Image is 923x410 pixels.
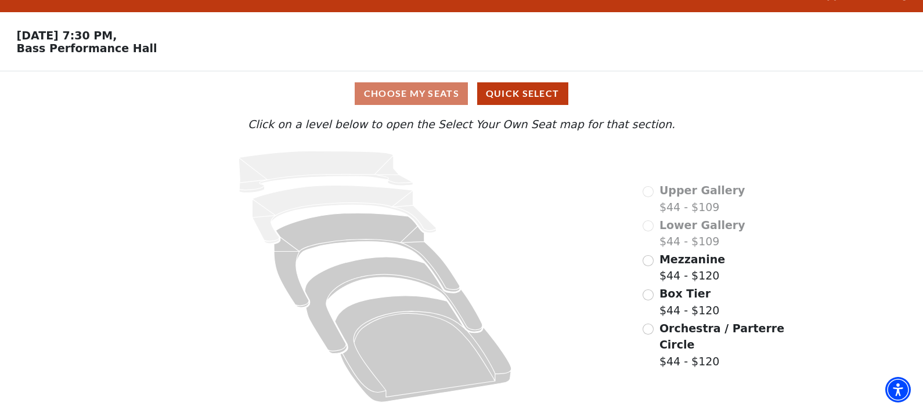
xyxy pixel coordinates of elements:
[252,186,436,244] path: Lower Gallery - Seats Available: 0
[659,251,725,284] label: $44 - $120
[659,217,745,250] label: $44 - $109
[643,289,654,300] input: Box Tier$44 - $120
[659,253,725,266] span: Mezzanine
[477,82,568,105] button: Quick Select
[239,151,413,193] path: Upper Gallery - Seats Available: 0
[659,219,745,231] span: Lower Gallery
[659,285,720,318] label: $44 - $120
[885,377,911,402] div: Accessibility Menu
[124,116,799,133] p: Click on a level below to open the Select Your Own Seat map for that section.
[335,296,511,402] path: Orchestra / Parterre Circle - Seats Available: 253
[643,324,654,335] input: Orchestra / Parterre Circle$44 - $120
[659,320,786,370] label: $44 - $120
[659,322,784,351] span: Orchestra / Parterre Circle
[643,255,654,266] input: Mezzanine$44 - $120
[659,182,745,215] label: $44 - $109
[659,184,745,197] span: Upper Gallery
[659,287,711,300] span: Box Tier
